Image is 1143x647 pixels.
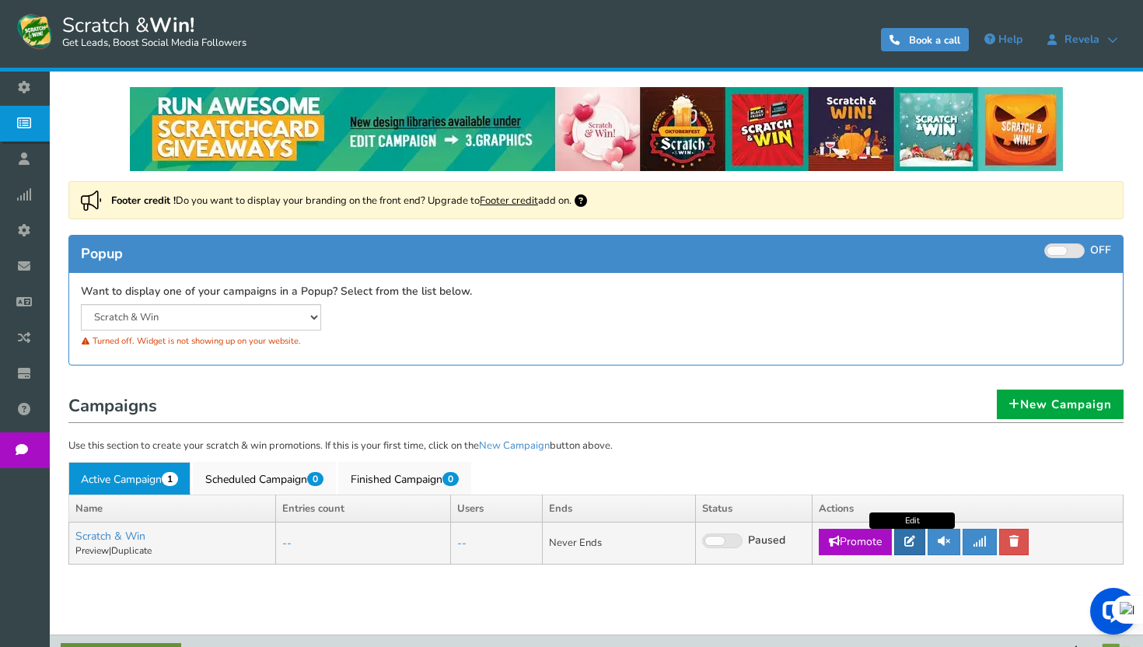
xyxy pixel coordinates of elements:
[75,529,145,544] a: Scratch & Win
[149,12,194,39] strong: Win!
[457,536,467,551] a: --
[1057,33,1107,46] span: Revela
[111,194,176,208] strong: Footer credit !
[81,244,123,263] span: Popup
[696,495,813,523] th: Status
[81,285,472,299] label: Want to display one of your campaigns in a Popup? Select from the list below.
[997,390,1124,419] a: New Campaign
[338,462,471,495] a: Finished Campaign
[881,28,969,51] a: Book a call
[543,495,696,523] th: Ends
[307,472,323,486] span: 0
[54,12,246,51] span: Scratch &
[193,462,336,495] a: Scheduled Campaign
[479,439,550,453] a: New Campaign
[62,37,246,50] small: Get Leads, Boost Social Media Followers
[282,536,292,551] a: --
[130,87,1063,171] img: festival-poster-2020.webp
[16,12,246,51] a: Scratch &Win! Get Leads, Boost Social Media Followers
[442,472,459,486] span: 0
[68,392,1124,423] h1: Campaigns
[748,533,785,547] span: Paused
[451,495,543,523] th: Users
[81,330,585,351] div: Turned off. Widget is not showing up on your website.
[909,33,960,47] span: Book a call
[480,194,538,208] a: Footer credit
[75,544,109,557] a: Preview
[162,472,178,486] span: 1
[75,544,269,558] p: |
[869,512,955,529] div: Edit
[68,462,190,495] a: Active Campaign
[68,439,1124,454] p: Use this section to create your scratch & win promotions. If this is your first time, click on th...
[819,529,892,555] a: Promote
[1078,582,1143,647] iframe: LiveChat chat widget
[543,523,696,565] td: Never Ends
[998,32,1022,47] span: Help
[977,27,1030,52] a: Help
[1090,243,1111,257] span: OFF
[69,495,276,523] th: Name
[16,12,54,51] img: Scratch and Win
[276,495,451,523] th: Entries count
[111,544,152,557] a: Duplicate
[68,181,1124,219] div: Do you want to display your branding on the front end? Upgrade to add on.
[813,495,1124,523] th: Actions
